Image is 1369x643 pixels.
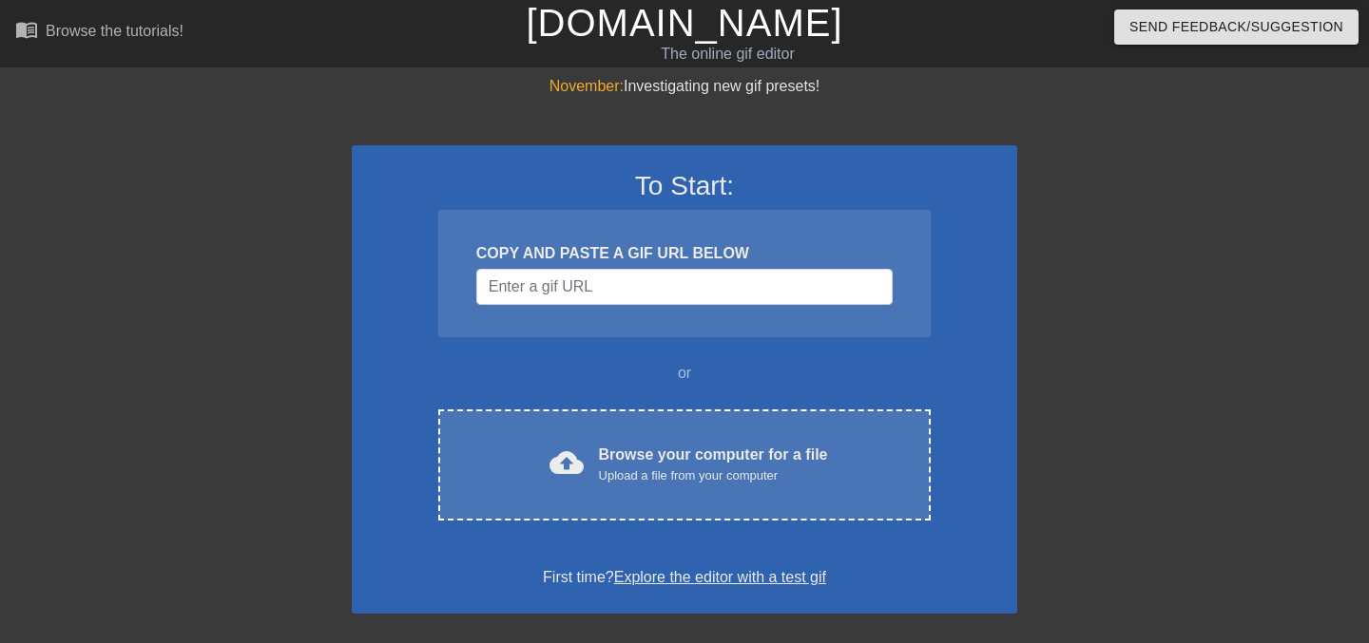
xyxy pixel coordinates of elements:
[614,569,826,585] a: Explore the editor with a test gif
[599,444,828,485] div: Browse your computer for a file
[15,18,38,41] span: menu_book
[476,269,893,305] input: Username
[476,242,893,265] div: COPY AND PASTE A GIF URL BELOW
[550,78,624,94] span: November:
[352,75,1017,98] div: Investigating new gif presets!
[1114,9,1359,45] button: Send Feedback/Suggestion
[1129,15,1343,39] span: Send Feedback/Suggestion
[376,170,993,202] h3: To Start:
[550,445,584,480] span: cloud_upload
[466,43,990,66] div: The online gif editor
[599,466,828,485] div: Upload a file from your computer
[376,566,993,589] div: First time?
[401,362,968,385] div: or
[15,18,183,47] a: Browse the tutorials!
[526,2,842,44] a: [DOMAIN_NAME]
[46,23,183,39] div: Browse the tutorials!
